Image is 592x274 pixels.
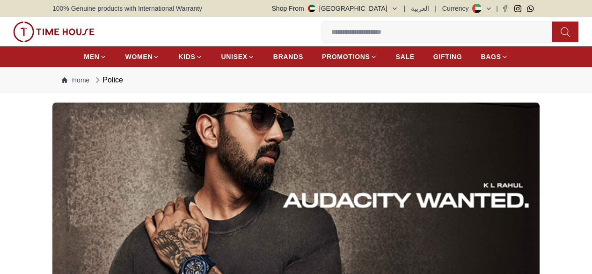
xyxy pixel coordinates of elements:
[52,4,202,13] span: 100% Genuine products with International Warranty
[221,52,248,61] span: UNISEX
[502,5,509,12] a: Facebook
[433,52,462,61] span: GIFTING
[322,48,377,65] a: PROMOTIONS
[396,52,415,61] span: SALE
[496,4,498,13] span: |
[178,52,195,61] span: KIDS
[404,4,406,13] span: |
[125,48,160,65] a: WOMEN
[125,52,153,61] span: WOMEN
[411,4,429,13] button: العربية
[84,48,106,65] a: MEN
[442,4,473,13] div: Currency
[527,5,534,12] a: Whatsapp
[273,52,303,61] span: BRANDS
[13,22,95,42] img: ...
[52,67,540,93] nav: Breadcrumb
[62,75,89,85] a: Home
[435,4,437,13] span: |
[396,48,415,65] a: SALE
[514,5,521,12] a: Instagram
[481,52,501,61] span: BAGS
[221,48,255,65] a: UNISEX
[178,48,202,65] a: KIDS
[322,52,370,61] span: PROMOTIONS
[481,48,508,65] a: BAGS
[433,48,462,65] a: GIFTING
[308,5,315,12] img: United Arab Emirates
[272,4,398,13] button: Shop From[GEOGRAPHIC_DATA]
[84,52,99,61] span: MEN
[273,48,303,65] a: BRANDS
[93,74,123,86] div: Police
